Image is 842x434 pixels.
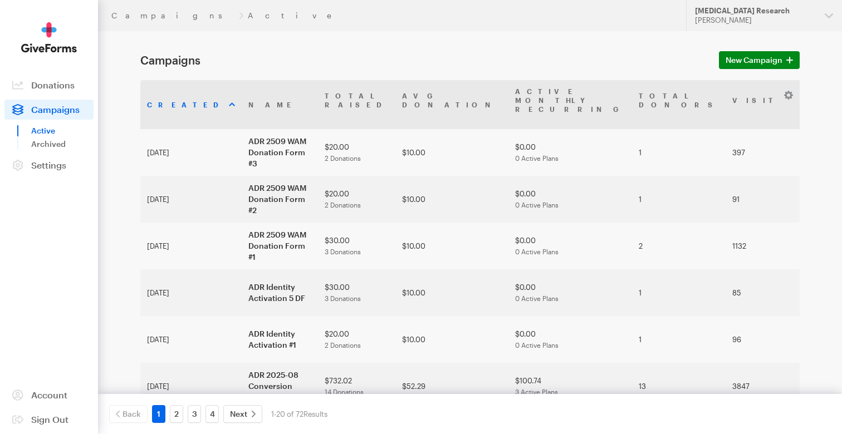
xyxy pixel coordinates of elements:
[140,363,242,410] td: [DATE]
[170,405,183,423] a: 2
[726,176,797,223] td: 91
[395,129,508,176] td: $10.00
[223,405,262,423] a: Next
[318,363,395,410] td: $732.02
[325,154,361,162] span: 2 Donations
[395,363,508,410] td: $52.29
[4,100,94,120] a: Campaigns
[318,316,395,363] td: $20.00
[242,363,318,410] td: ADR 2025-08 Conversion Model DF
[726,269,797,316] td: 85
[515,294,559,302] span: 0 Active Plans
[632,363,726,410] td: 13
[31,414,68,425] span: Sign Out
[318,80,395,129] th: TotalRaised: activate to sort column ascending
[508,363,632,410] td: $100.74
[325,388,364,396] span: 14 Donations
[726,53,782,67] span: New Campaign
[140,269,242,316] td: [DATE]
[21,22,77,53] img: GiveForms
[395,269,508,316] td: $10.00
[318,223,395,269] td: $30.00
[515,248,559,255] span: 0 Active Plans
[140,176,242,223] td: [DATE]
[395,316,508,363] td: $10.00
[303,410,327,418] span: Results
[726,223,797,269] td: 1132
[325,201,361,209] span: 2 Donations
[508,129,632,176] td: $0.00
[111,11,234,20] a: Campaigns
[325,294,361,302] span: 3 Donations
[140,316,242,363] td: [DATE]
[515,154,559,162] span: 0 Active Plans
[31,389,67,400] span: Account
[230,407,247,421] span: Next
[515,201,559,209] span: 0 Active Plans
[4,410,94,430] a: Sign Out
[31,104,80,115] span: Campaigns
[140,223,242,269] td: [DATE]
[395,176,508,223] td: $10.00
[242,316,318,363] td: ADR Identity Activation #1
[515,388,558,396] span: 3 Active Plans
[271,405,327,423] div: 1-20 of 72
[726,363,797,410] td: 3847
[719,51,800,69] a: New Campaign
[242,129,318,176] td: ADR 2509 WAM Donation Form #3
[726,316,797,363] td: 96
[205,405,219,423] a: 4
[325,341,361,349] span: 2 Donations
[318,176,395,223] td: $20.00
[726,80,797,129] th: Visits: activate to sort column ascending
[632,129,726,176] td: 1
[31,160,66,170] span: Settings
[242,176,318,223] td: ADR 2509 WAM Donation Form #2
[31,124,94,137] a: Active
[242,269,318,316] td: ADR Identity Activation 5 DF
[188,405,201,423] a: 3
[632,176,726,223] td: 1
[695,16,816,25] div: [PERSON_NAME]
[726,129,797,176] td: 397
[695,6,816,16] div: [MEDICAL_DATA] Research
[508,176,632,223] td: $0.00
[4,385,94,405] a: Account
[242,223,318,269] td: ADR 2509 WAM Donation Form #1
[508,269,632,316] td: $0.00
[632,223,726,269] td: 2
[508,80,632,129] th: Active MonthlyRecurring: activate to sort column ascending
[140,129,242,176] td: [DATE]
[395,80,508,129] th: AvgDonation: activate to sort column ascending
[4,75,94,95] a: Donations
[515,341,559,349] span: 0 Active Plans
[632,316,726,363] td: 1
[318,269,395,316] td: $30.00
[31,80,75,90] span: Donations
[632,269,726,316] td: 1
[140,53,706,67] h1: Campaigns
[508,316,632,363] td: $0.00
[242,80,318,129] th: Name: activate to sort column ascending
[508,223,632,269] td: $0.00
[4,155,94,175] a: Settings
[395,223,508,269] td: $10.00
[325,248,361,255] span: 3 Donations
[31,137,94,151] a: Archived
[632,80,726,129] th: TotalDonors: activate to sort column ascending
[318,129,395,176] td: $20.00
[140,80,242,129] th: Created: activate to sort column ascending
